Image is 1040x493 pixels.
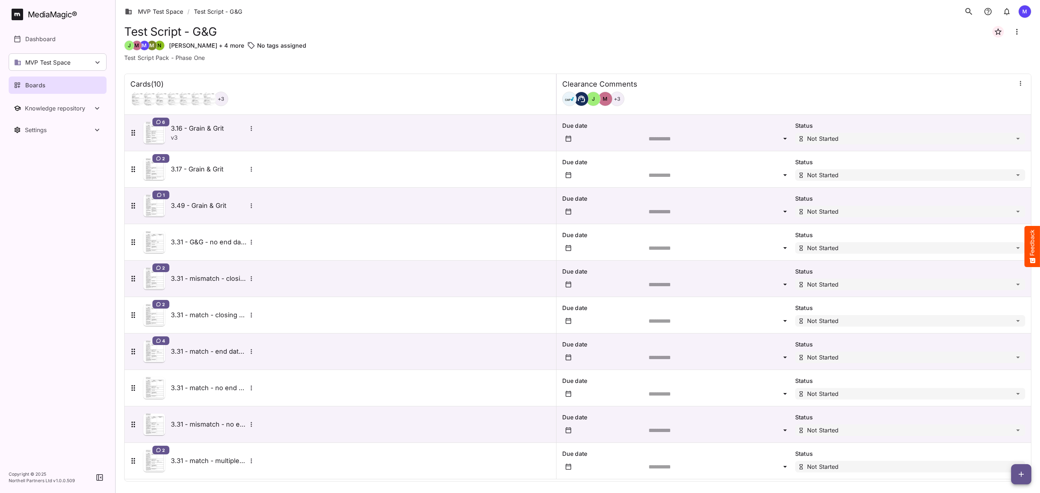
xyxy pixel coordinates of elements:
img: Asset Thumbnail [143,268,165,289]
h5: 3.31 - mismatch - no end date [171,420,247,429]
p: Not Started [807,391,839,397]
p: Dashboard [25,35,56,43]
p: Due date [562,304,792,312]
div: M [139,40,149,51]
a: MVP Test Space [125,7,183,16]
h5: 3.31 - match - closing down [171,311,247,319]
div: + 3 [214,92,228,106]
h1: Test Script - G&G [124,25,217,38]
span: 2 [162,265,165,271]
p: Not Started [807,136,839,141]
p: Status [795,158,1025,166]
p: Not Started [807,464,839,470]
p: Copyright © 2025 [9,471,75,477]
p: Boards [25,81,45,90]
h5: 3.31 - match - multiple offers [171,457,247,465]
button: More options for 3.31 - match - end date in super [247,347,256,356]
p: Due date [562,449,792,458]
div: Settings [25,126,93,134]
img: Asset Thumbnail [143,414,165,435]
span: 1 [163,192,165,198]
div: J [124,40,134,51]
img: Asset Thumbnail [143,304,165,326]
img: Asset Thumbnail [143,231,165,253]
div: M [147,40,157,51]
p: Not Started [807,318,839,324]
span: 4 [162,338,165,344]
p: Status [795,231,1025,239]
p: Not Started [807,172,839,178]
p: Status [795,413,1025,422]
p: Not Started [807,354,839,360]
h5: 3.31 - G&G - no end date - match [171,238,247,247]
a: Dashboard [9,30,107,48]
h5: 3.17 - Grain & Grit [171,165,247,174]
button: More options for 3.31 - mismatch - no end date [247,420,256,429]
p: Not Started [807,427,839,433]
button: More options for 3.17 - Grain & Grit [247,165,256,174]
img: Asset Thumbnail [143,122,165,144]
h5: 3.31 - match - end date in super [171,347,247,356]
button: Board more options [1008,23,1026,40]
p: Due date [562,413,792,422]
p: Northell Partners Ltd v 1.0.0.509 [9,477,75,484]
p: Status [795,340,1025,349]
a: Boards [9,77,107,94]
button: More options for 3.49 - Grain & Grit [247,201,256,210]
img: tag-outline.svg [247,41,256,50]
button: More options for 3.31 - match - closing down [247,310,256,320]
p: No tags assigned [257,41,306,50]
p: Due date [562,231,792,239]
img: Asset Thumbnail [143,341,165,362]
button: Feedback [1024,226,1040,267]
button: Toggle Settings [9,121,107,139]
p: Status [795,376,1025,385]
p: MVP Test Space [25,58,70,67]
nav: Knowledge repository [9,100,107,117]
img: Asset Thumbnail [143,158,165,180]
span: 6 [162,119,165,125]
button: More options for 3.31 - match - no end date [247,383,256,393]
button: More options for 3.31 - G&G - no end date - match [247,237,256,247]
p: Due date [562,267,792,276]
button: More options for 3.16 - Grain & Grit [247,124,256,133]
h4: Cards ( 10 ) [130,80,164,89]
p: Not Started [807,245,839,251]
p: Status [795,304,1025,312]
nav: Settings [9,121,107,139]
div: Knowledge repository [25,105,93,112]
p: Not Started [807,209,839,214]
span: 2 [162,447,165,453]
button: More options for 3.31 - mismatch - closing down [247,274,256,283]
h5: 3.16 - Grain & Grit [171,124,247,133]
div: + 3 [610,92,624,106]
h4: Clearance Comments [562,80,637,89]
img: Asset Thumbnail [143,450,165,472]
p: Due date [562,340,792,349]
button: Toggle Knowledge repository [9,100,107,117]
span: 2 [162,156,165,161]
img: Asset Thumbnail [143,377,165,399]
p: [PERSON_NAME] + 4 more [169,41,244,50]
p: Status [795,449,1025,458]
p: Due date [562,194,792,203]
p: Status [795,121,1025,130]
button: notifications [981,4,995,19]
span: 2 [162,301,165,307]
p: v 3 [171,133,178,142]
h5: 3.31 - match - no end date [171,384,247,392]
img: Asset Thumbnail [143,195,165,217]
p: Status [795,194,1025,203]
div: M [132,40,142,51]
div: J [586,92,601,106]
button: search [961,4,976,19]
button: More options for 3.31 - match - multiple offers [247,456,256,466]
div: MediaMagic ® [28,9,77,21]
a: MediaMagic® [12,9,107,20]
p: Status [795,267,1025,276]
p: Due date [562,376,792,385]
h5: 3.31 - mismatch - closing down [171,274,247,283]
p: Test Script Pack - Phase One [124,53,1031,62]
div: N [155,40,165,51]
p: Due date [562,158,792,166]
